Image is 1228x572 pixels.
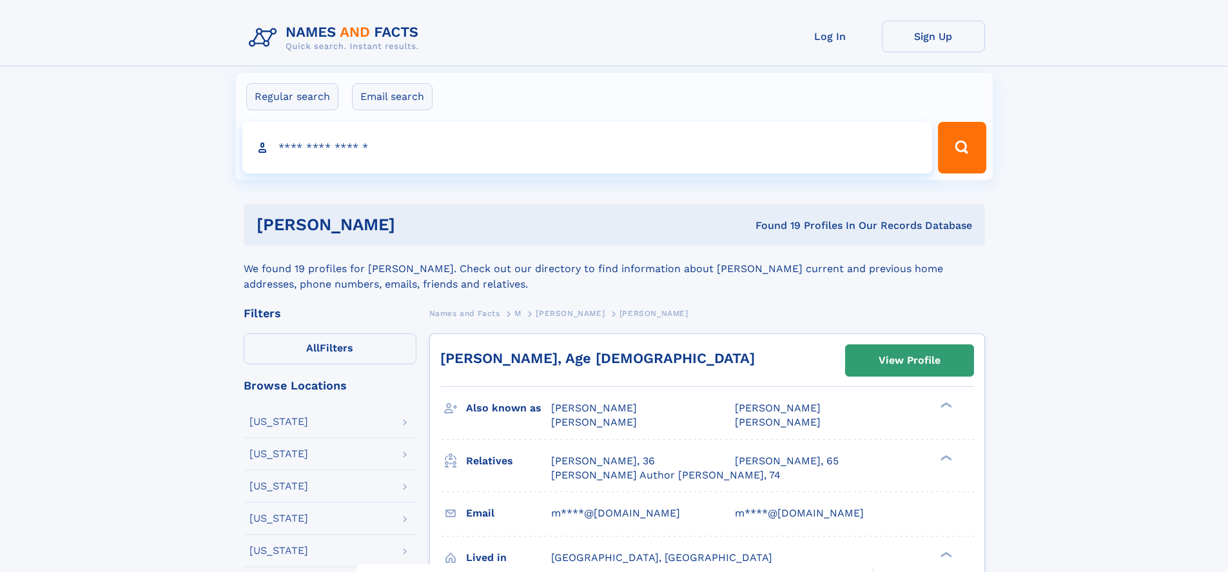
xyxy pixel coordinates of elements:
[514,309,521,318] span: M
[779,21,882,52] a: Log In
[879,346,940,375] div: View Profile
[249,481,308,491] div: [US_STATE]
[249,449,308,459] div: [US_STATE]
[242,122,933,173] input: search input
[937,550,953,558] div: ❯
[244,333,416,364] label: Filters
[937,453,953,462] div: ❯
[938,122,986,173] button: Search Button
[352,83,433,110] label: Email search
[244,380,416,391] div: Browse Locations
[249,546,308,556] div: [US_STATE]
[735,454,839,468] a: [PERSON_NAME], 65
[244,246,985,292] div: We found 19 profiles for [PERSON_NAME]. Check out our directory to find information about [PERSON...
[244,308,416,319] div: Filters
[846,345,973,376] a: View Profile
[536,305,605,321] a: [PERSON_NAME]
[244,21,429,55] img: Logo Names and Facts
[735,402,821,414] span: [PERSON_NAME]
[619,309,688,318] span: [PERSON_NAME]
[249,417,308,427] div: [US_STATE]
[306,342,320,354] span: All
[466,547,551,569] h3: Lived in
[551,551,772,564] span: [GEOGRAPHIC_DATA], [GEOGRAPHIC_DATA]
[466,502,551,524] h3: Email
[249,513,308,524] div: [US_STATE]
[551,454,655,468] a: [PERSON_NAME], 36
[551,416,637,428] span: [PERSON_NAME]
[735,416,821,428] span: [PERSON_NAME]
[551,402,637,414] span: [PERSON_NAME]
[466,397,551,419] h3: Also known as
[514,305,521,321] a: M
[575,219,972,233] div: Found 19 Profiles In Our Records Database
[466,450,551,472] h3: Relatives
[551,468,781,482] a: [PERSON_NAME] Author [PERSON_NAME], 74
[882,21,985,52] a: Sign Up
[536,309,605,318] span: [PERSON_NAME]
[937,401,953,409] div: ❯
[440,350,755,366] a: [PERSON_NAME], Age [DEMOGRAPHIC_DATA]
[257,217,576,233] h1: [PERSON_NAME]
[429,305,500,321] a: Names and Facts
[246,83,338,110] label: Regular search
